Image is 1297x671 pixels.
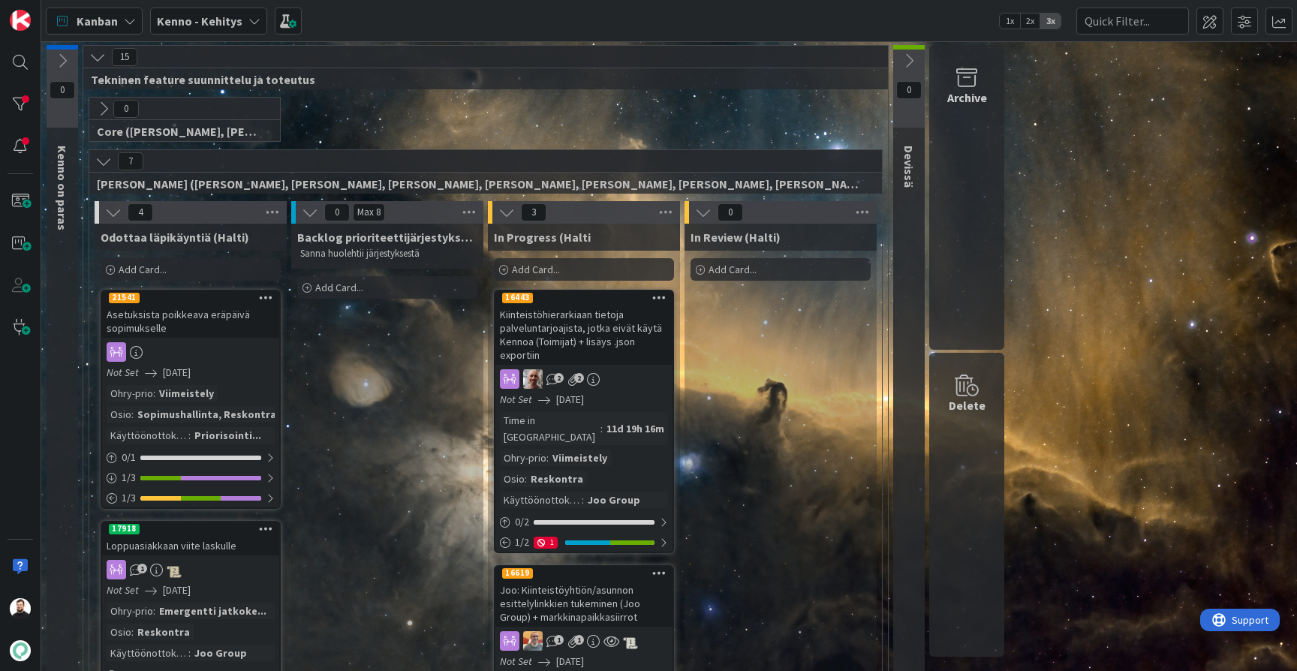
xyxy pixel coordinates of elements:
[901,146,916,188] span: Devissä
[500,412,600,445] div: Time in [GEOGRAPHIC_DATA]
[574,635,584,645] span: 1
[107,645,188,661] div: Käyttöönottokriittisyys
[109,524,140,534] div: 17918
[102,489,279,507] div: 1/3
[495,305,673,365] div: Kiinteistöhierarkiaan tietoja palveluntarjoajista, jotka eivät käytä Kennoa (Toimijat) + lisäys ....
[502,568,533,579] div: 16619
[107,366,139,379] i: Not Set
[102,305,279,338] div: Asetuksista poikkeava eräpäivä sopimukselle
[10,640,31,661] img: avatar
[494,290,674,553] a: 16443Kiinteistöhierarkiaan tietoja palveluntarjoajista, jotka eivät käytä Kennoa (Toimijat) + lis...
[554,635,564,645] span: 1
[495,291,673,365] div: 16443Kiinteistöhierarkiaan tietoja palveluntarjoajista, jotka eivät käytä Kennoa (Toimijat) + lis...
[521,203,546,221] span: 3
[107,583,139,597] i: Not Set
[297,230,477,245] span: Backlog prioriteettijärjestyksessä (Halti)
[191,645,251,661] div: Joo Group
[55,146,70,230] span: Kenno on paras
[947,89,987,107] div: Archive
[113,100,139,118] span: 0
[515,514,529,530] span: 0 / 2
[495,567,673,580] div: 16619
[107,603,153,619] div: Ohry-prio
[102,536,279,555] div: Loppuasiakkaan viite laskulle
[515,534,529,550] span: 1 / 2
[112,48,137,66] span: 15
[155,603,270,619] div: Emergentti jatkoke...
[102,522,279,555] div: 17918Loppuasiakkaan viite laskulle
[137,564,147,573] span: 1
[10,10,31,31] img: Visit kanbanzone.com
[556,654,584,669] span: [DATE]
[357,209,381,216] div: Max 8
[500,393,532,406] i: Not Set
[122,490,136,506] span: 1 / 3
[1076,8,1189,35] input: Quick Filter...
[153,603,155,619] span: :
[134,406,280,423] div: Sopimushallinta, Reskontra
[718,203,743,221] span: 0
[97,124,261,139] span: Core (Pasi, Jussi, JaakkoHä, Jyri, Leo, MikkoK, Väinö)
[153,385,155,402] span: :
[101,290,281,509] a: 21541Asetuksista poikkeava eräpäivä sopimukselleNot Set[DATE]Ohry-prio:ViimeistelyOsio:Sopimushal...
[523,631,543,651] img: BN
[188,427,191,444] span: :
[97,176,863,191] span: Halti (Sebastian, VilleH, Riikka, Antti, MikkoV, PetriH, PetriM)
[691,230,781,245] span: In Review (Halti)
[107,427,188,444] div: Käyttöönottokriittisyys
[122,470,136,486] span: 1 / 3
[163,365,191,381] span: [DATE]
[324,203,350,221] span: 0
[107,624,131,640] div: Osio
[502,293,533,303] div: 16443
[163,582,191,598] span: [DATE]
[709,263,757,276] span: Add Card...
[118,152,143,170] span: 7
[102,448,279,467] div: 0/1
[300,248,474,260] p: Sanna huolehtii järjestyksestä
[495,631,673,651] div: BN
[91,72,869,87] span: Tekninen feature suunnittelu ja toteutus
[495,580,673,627] div: Joo: Kiinteistöyhtiön/asunnon esittelylinkkien tukeminen (Joo Group) + markkinapaikkasiirrot
[315,281,363,294] span: Add Card...
[131,624,134,640] span: :
[500,450,546,466] div: Ohry-prio
[102,522,279,536] div: 17918
[10,598,31,619] img: TK
[603,420,668,437] div: 11d 19h 16m
[495,291,673,305] div: 16443
[500,492,582,508] div: Käyttöönottokriittisyys
[600,420,603,437] span: :
[525,471,527,487] span: :
[131,406,134,423] span: :
[109,293,140,303] div: 21541
[949,396,986,414] div: Delete
[107,406,131,423] div: Osio
[157,14,242,29] b: Kenno - Kehitys
[574,373,584,383] span: 2
[188,645,191,661] span: :
[1000,14,1020,29] span: 1x
[549,450,611,466] div: Viimeistely
[101,230,249,245] span: Odottaa läpikäyntiä (Halti)
[107,385,153,402] div: Ohry-prio
[122,450,136,465] span: 0 / 1
[523,369,543,389] img: VH
[495,567,673,627] div: 16619Joo: Kiinteistöyhtiön/asunnon esittelylinkkien tukeminen (Joo Group) + markkinapaikkasiirrot
[527,471,587,487] div: Reskontra
[494,230,591,245] span: In Progress (Halti
[582,492,584,508] span: :
[1020,14,1040,29] span: 2x
[102,291,279,338] div: 21541Asetuksista poikkeava eräpäivä sopimukselle
[102,291,279,305] div: 21541
[191,427,265,444] div: Priorisointi...
[128,203,153,221] span: 4
[102,468,279,487] div: 1/3
[32,2,68,20] span: Support
[77,12,118,30] span: Kanban
[119,263,167,276] span: Add Card...
[896,81,922,99] span: 0
[134,624,194,640] div: Reskontra
[534,537,558,549] div: 1
[512,263,560,276] span: Add Card...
